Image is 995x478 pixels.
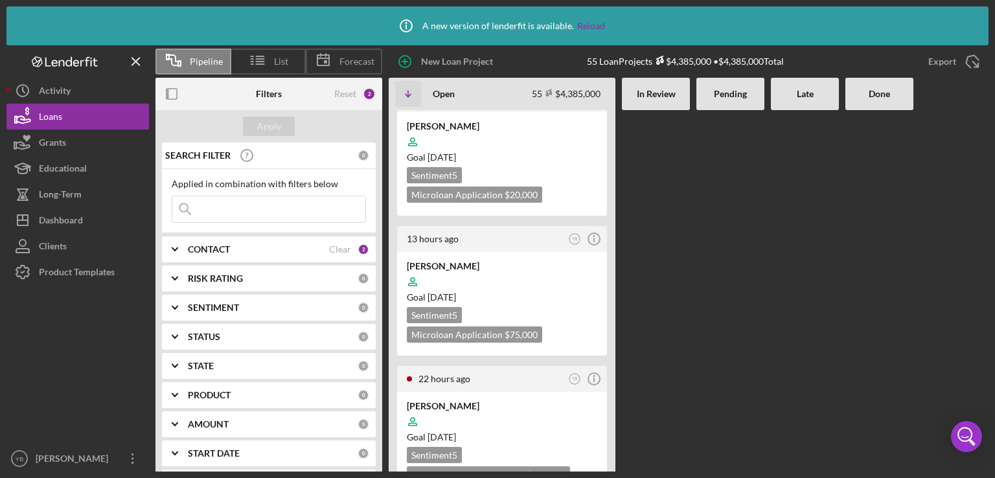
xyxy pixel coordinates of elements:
[172,179,366,189] div: Applied in combination with filters below
[39,130,66,159] div: Grants
[188,332,220,342] b: STATUS
[358,273,369,284] div: 0
[39,259,115,288] div: Product Templates
[407,400,597,413] div: [PERSON_NAME]
[428,431,456,442] time: 11/17/2025
[915,49,989,74] button: Export
[188,273,243,284] b: RISK RATING
[274,56,288,67] span: List
[6,207,149,233] button: Dashboard
[928,49,956,74] div: Export
[572,376,578,381] text: YB
[39,181,82,211] div: Long-Term
[39,207,83,236] div: Dashboard
[407,187,542,203] div: Microloan Application
[407,152,456,163] span: Goal
[407,260,597,273] div: [PERSON_NAME]
[407,326,542,343] div: Microloan Application
[6,104,149,130] button: Loans
[6,181,149,207] button: Long-Term
[505,189,538,200] span: $20,000
[389,49,506,74] button: New Loan Project
[652,56,711,67] div: $4,385,000
[6,78,149,104] button: Activity
[39,155,87,185] div: Educational
[797,89,814,99] b: Late
[339,56,374,67] span: Forecast
[407,447,462,463] div: Sentiment 5
[358,331,369,343] div: 0
[395,84,609,218] a: 13 hours agoYB[PERSON_NAME]Goal [DATE]Sentiment5Microloan Application $20,000
[358,360,369,372] div: 0
[6,155,149,181] button: Educational
[188,361,214,371] b: STATE
[566,370,584,388] button: YB
[257,117,281,136] div: Apply
[16,455,24,462] text: YB
[256,89,282,99] b: Filters
[188,302,239,313] b: SENTIMENT
[407,233,459,244] time: 2025-09-11 01:38
[334,89,356,99] div: Reset
[6,233,149,259] button: Clients
[407,431,456,442] span: Goal
[407,120,597,133] div: [PERSON_NAME]
[358,448,369,459] div: 0
[358,389,369,401] div: 0
[243,117,295,136] button: Apply
[358,150,369,161] div: 0
[32,446,117,475] div: [PERSON_NAME]
[587,56,784,67] div: 55 Loan Projects • $4,385,000 Total
[428,291,456,302] time: 10/26/2025
[358,418,369,430] div: 0
[532,88,600,99] div: 55 $4,385,000
[329,244,351,255] div: Clear
[714,89,747,99] b: Pending
[39,233,67,262] div: Clients
[428,152,456,163] time: 10/26/2025
[395,224,609,358] a: 13 hours agoYB[PERSON_NAME]Goal [DATE]Sentiment5Microloan Application $75,000
[407,307,462,323] div: Sentiment 5
[6,130,149,155] button: Grants
[577,21,605,31] a: Reload
[6,259,149,285] button: Product Templates
[869,89,890,99] b: Done
[39,104,62,133] div: Loans
[505,329,538,340] span: $75,000
[363,87,376,100] div: 2
[188,419,229,429] b: AMOUNT
[951,421,982,452] div: Open Intercom Messenger
[358,302,369,313] div: 0
[188,390,231,400] b: PRODUCT
[39,78,71,107] div: Activity
[6,446,149,472] button: YB[PERSON_NAME]
[358,244,369,255] div: 2
[418,373,470,384] time: 2025-09-10 16:55
[433,89,455,99] b: Open
[566,231,584,248] button: YB
[407,167,462,183] div: Sentiment 5
[165,150,231,161] b: SEARCH FILTER
[188,448,240,459] b: START DATE
[188,244,230,255] b: CONTACT
[407,291,456,302] span: Goal
[390,10,605,42] div: A new version of lenderfit is available.
[421,49,493,74] div: New Loan Project
[572,236,578,241] text: YB
[190,56,223,67] span: Pipeline
[637,89,676,99] b: In Review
